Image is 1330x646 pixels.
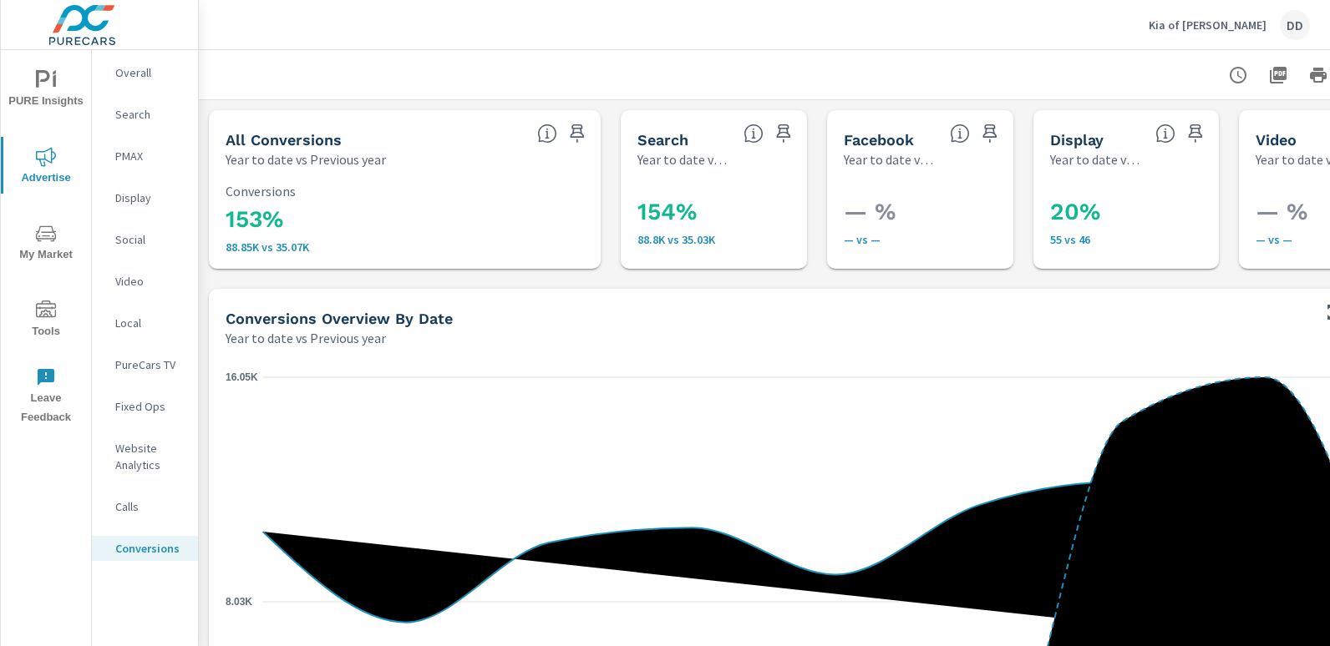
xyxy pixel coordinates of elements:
[92,394,198,419] div: Fixed Ops
[1280,10,1310,40] div: DD
[92,227,198,252] div: Social
[115,540,185,557] p: Conversions
[844,149,937,169] p: Year to date vs Previous year
[115,356,185,373] p: PureCars TV
[950,124,970,144] span: All conversions reported from Facebook with duplicates filtered out
[92,102,198,127] div: Search
[770,120,797,147] span: Save this to your personalized report
[6,300,86,341] span: Tools
[115,106,185,123] p: Search
[226,596,252,608] text: 8.03K
[92,352,198,377] div: PureCars TV
[92,310,198,336] div: Local
[1050,233,1271,246] p: 55 vs 46
[115,398,185,415] p: Fixed Ops
[92,144,198,169] div: PMAX
[92,494,198,519] div: Calls
[92,269,198,294] div: Video
[1256,131,1297,149] h5: Video
[977,120,1003,147] span: Save this to your personalized report
[1050,131,1104,149] h5: Display
[226,328,386,348] p: Year to date vs Previous year
[1182,120,1209,147] span: Save this to your personalized report
[1155,124,1175,144] span: Display Conversions include Actions, Leads and Unmapped Conversions
[6,147,86,188] span: Advertise
[92,436,198,477] div: Website Analytics
[1261,58,1295,92] button: "Export Report to PDF"
[6,224,86,265] span: My Market
[115,498,185,515] p: Calls
[6,367,86,427] span: Leave Feedback
[744,124,764,144] span: Search Conversions include Actions, Leads and Unmapped Conversions.
[1050,149,1143,169] p: Year to date vs Previous year
[1050,198,1271,226] h3: 20%
[226,131,342,149] h5: All Conversions
[564,120,591,147] span: Save this to your personalized report
[844,233,1064,246] p: — vs —
[6,70,86,111] span: PURE Insights
[115,231,185,248] p: Social
[226,310,453,327] h5: Conversions Overview By Date
[637,233,858,246] p: 88,796 vs 35,027
[115,315,185,331] p: Local
[844,198,1064,226] h3: — %
[226,240,584,254] p: 88,851 vs 35,073
[92,185,198,210] div: Display
[115,64,185,81] p: Overall
[92,60,198,85] div: Overall
[844,131,914,149] h5: Facebook
[226,149,386,169] p: Year to date vs Previous year
[537,124,557,144] span: All Conversions include Actions, Leads and Unmapped Conversions
[637,131,688,149] h5: Search
[1149,18,1267,33] p: Kia of [PERSON_NAME]
[115,189,185,206] p: Display
[226,205,584,234] h3: 153%
[637,198,858,226] h3: 154%
[92,536,198,561] div: Conversions
[226,184,584,199] p: Conversions
[115,148,185,164] p: PMAX
[226,371,258,383] text: 16.05K
[637,149,730,169] p: Year to date vs Previous year
[115,273,185,290] p: Video
[115,440,185,473] p: Website Analytics
[1,50,91,434] div: nav menu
